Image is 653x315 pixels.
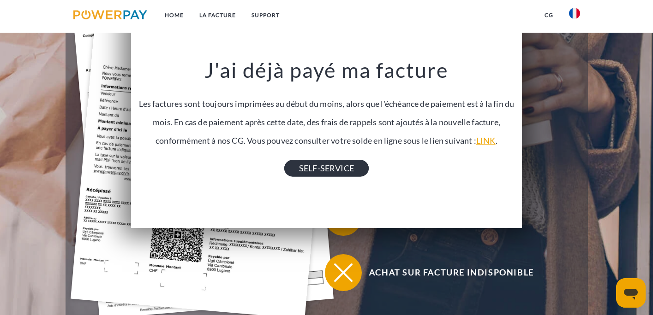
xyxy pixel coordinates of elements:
img: qb_close.svg [332,261,355,284]
a: LA FACTURE [192,7,244,23]
img: logo-powerpay.svg [73,10,148,19]
button: Centre d'assistance [325,199,565,236]
a: Support [244,7,288,23]
a: LINK [476,136,496,146]
iframe: Bouton de lancement de la fenêtre de messagerie [616,278,646,308]
h3: J'ai déjà payé ma facture [137,58,516,83]
a: CG [537,7,561,23]
button: Achat sur facture indisponible [325,254,565,291]
a: Home [157,7,192,23]
img: fr [569,8,580,19]
div: Les factures sont toujours imprimées au début du moins, alors que l'échéance de paiement est à la... [137,58,516,169]
span: Achat sur facture indisponible [338,254,564,291]
a: SELF-SERVICE [284,160,369,177]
